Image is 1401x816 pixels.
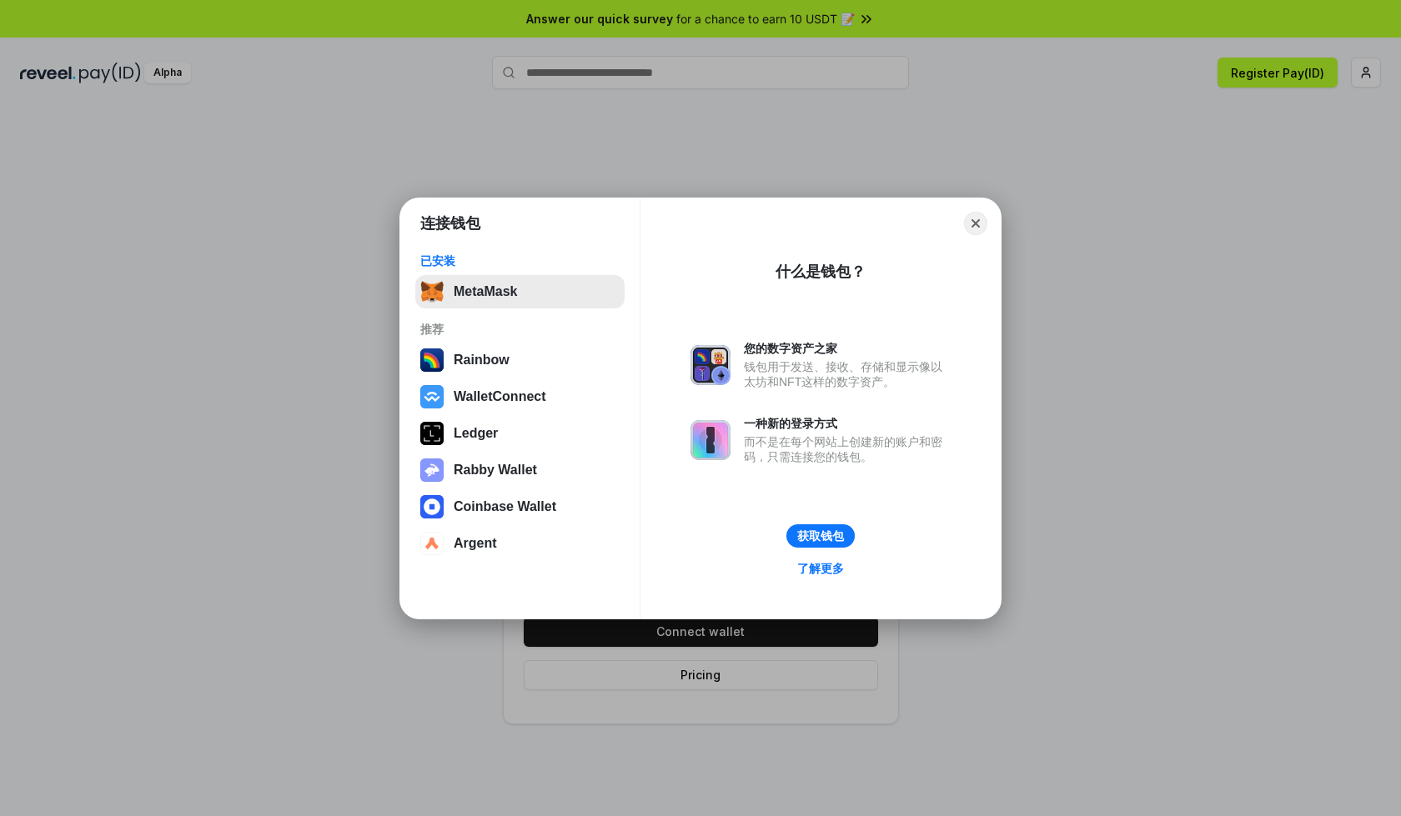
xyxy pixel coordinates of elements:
[420,348,444,372] img: svg+xml,%3Csvg%20width%3D%22120%22%20height%3D%22120%22%20viewBox%3D%220%200%20120%20120%22%20fil...
[420,495,444,518] img: svg+xml,%3Csvg%20width%3D%2228%22%20height%3D%2228%22%20viewBox%3D%220%200%2028%2028%22%20fill%3D...
[454,536,497,551] div: Argent
[786,524,855,548] button: 获取钱包
[415,380,625,413] button: WalletConnect
[420,213,480,233] h1: 连接钱包
[420,458,444,482] img: svg+xml,%3Csvg%20xmlns%3D%22http%3A%2F%2Fwww.w3.org%2F2000%2Fsvg%22%20fill%3D%22none%22%20viewBox...
[690,345,731,385] img: svg+xml,%3Csvg%20xmlns%3D%22http%3A%2F%2Fwww.w3.org%2F2000%2Fsvg%22%20fill%3D%22none%22%20viewBox...
[776,262,866,282] div: 什么是钱包？
[744,359,951,389] div: 钱包用于发送、接收、存储和显示像以太坊和NFT这样的数字资产。
[744,416,951,431] div: 一种新的登录方式
[454,499,556,514] div: Coinbase Wallet
[744,434,951,464] div: 而不是在每个网站上创建新的账户和密码，只需连接您的钱包。
[744,341,951,356] div: 您的数字资产之家
[454,426,498,441] div: Ledger
[690,420,731,460] img: svg+xml,%3Csvg%20xmlns%3D%22http%3A%2F%2Fwww.w3.org%2F2000%2Fsvg%22%20fill%3D%22none%22%20viewBox...
[415,343,625,377] button: Rainbow
[420,532,444,555] img: svg+xml,%3Csvg%20width%3D%2228%22%20height%3D%2228%22%20viewBox%3D%220%200%2028%2028%22%20fill%3D...
[420,253,620,268] div: 已安装
[415,417,625,450] button: Ledger
[415,490,625,523] button: Coinbase Wallet
[797,528,844,543] div: 获取钱包
[415,453,625,487] button: Rabby Wallet
[415,275,625,308] button: MetaMask
[797,561,844,576] div: 了解更多
[420,322,620,337] div: 推荐
[420,422,444,445] img: svg+xml,%3Csvg%20xmlns%3D%22http%3A%2F%2Fwww.w3.org%2F2000%2Fsvg%22%20width%3D%2228%22%20height%3...
[415,527,625,560] button: Argent
[454,284,517,299] div: MetaMask
[454,389,546,404] div: WalletConnect
[454,463,537,478] div: Rabby Wallet
[420,280,444,303] img: svg+xml,%3Csvg%20fill%3D%22none%22%20height%3D%2233%22%20viewBox%3D%220%200%2035%2033%22%20width%...
[454,353,510,368] div: Rainbow
[420,385,444,408] img: svg+xml,%3Csvg%20width%3D%2228%22%20height%3D%2228%22%20viewBox%3D%220%200%2028%2028%22%20fill%3D...
[787,558,854,579] a: 了解更多
[964,212,987,235] button: Close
